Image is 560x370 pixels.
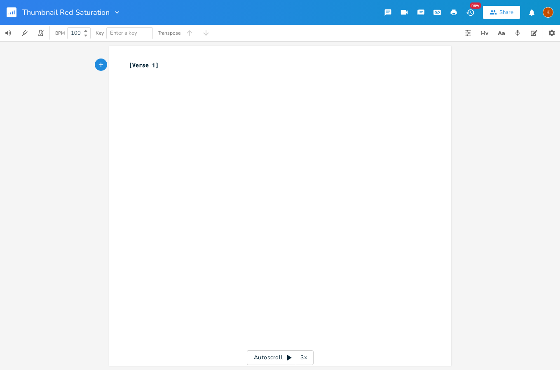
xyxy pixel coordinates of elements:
div: BPM [55,31,65,35]
span: [Verse 1] [129,61,159,69]
span: Thumbnail Red Saturation [22,9,110,16]
div: 3x [296,350,311,365]
div: Transpose [158,30,180,35]
div: New [470,2,481,9]
div: Key [96,30,104,35]
div: Kat [543,7,553,18]
button: K [543,3,553,22]
div: Autoscroll [247,350,314,365]
div: Share [499,9,513,16]
button: New [462,5,478,20]
button: Share [483,6,520,19]
span: Enter a key [110,29,137,37]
